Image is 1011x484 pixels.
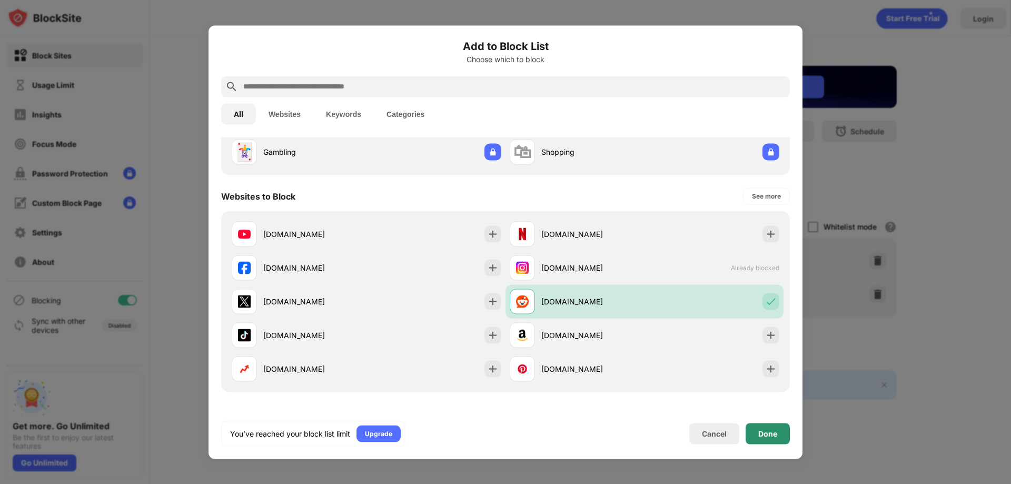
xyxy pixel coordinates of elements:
div: [DOMAIN_NAME] [541,262,645,273]
img: favicons [238,228,251,240]
h6: Add to Block List [221,38,790,54]
div: Choose which to block [221,55,790,63]
div: [DOMAIN_NAME] [263,229,366,240]
div: Upgrade [365,428,392,439]
img: favicons [516,295,529,308]
div: See more [752,191,781,201]
div: [DOMAIN_NAME] [263,363,366,374]
button: All [221,103,256,124]
div: Cancel [702,429,727,438]
button: Keywords [313,103,374,124]
div: [DOMAIN_NAME] [541,229,645,240]
img: favicons [516,261,529,274]
button: Websites [256,103,313,124]
div: Websites to Block [221,191,295,201]
img: favicons [516,228,529,240]
div: 🃏 [233,141,255,163]
div: Gambling [263,146,366,157]
img: search.svg [225,80,238,93]
div: [DOMAIN_NAME] [263,296,366,307]
div: [DOMAIN_NAME] [541,363,645,374]
img: favicons [238,295,251,308]
img: favicons [238,329,251,341]
div: Done [758,429,777,438]
div: You’ve reached your block list limit [230,428,350,439]
div: [DOMAIN_NAME] [263,262,366,273]
img: favicons [516,362,529,375]
img: favicons [238,261,251,274]
div: [DOMAIN_NAME] [263,330,366,341]
div: Shopping [541,146,645,157]
span: Already blocked [731,264,779,272]
img: favicons [516,329,529,341]
div: 🛍 [513,141,531,163]
div: Your Top Visited Websites [221,408,331,418]
div: [DOMAIN_NAME] [541,330,645,341]
div: [DOMAIN_NAME] [541,296,645,307]
img: favicons [238,362,251,375]
button: Categories [374,103,437,124]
